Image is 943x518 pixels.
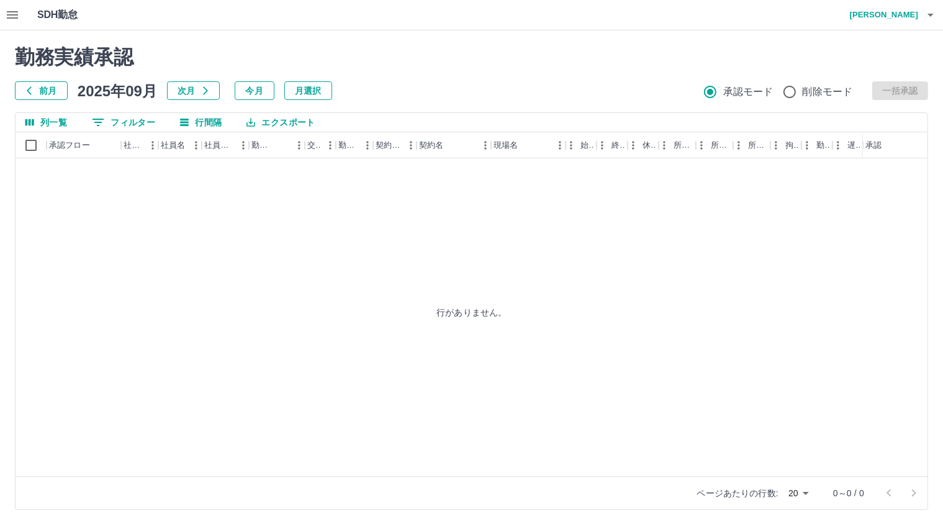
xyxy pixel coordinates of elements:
button: メニュー [551,136,569,155]
p: ページあたりの行数: [697,487,778,499]
div: 勤務 [816,132,830,158]
div: 勤務日 [251,132,273,158]
div: 契約名 [419,132,443,158]
div: 現場名 [491,132,566,158]
div: 遅刻等 [832,132,864,158]
button: 月選択 [284,81,332,100]
button: メニュー [143,136,162,155]
div: 遅刻等 [847,132,861,158]
div: 社員区分 [204,132,234,158]
div: 休憩 [628,132,659,158]
h2: 勤務実績承認 [15,45,928,69]
div: 所定休憩 [748,132,768,158]
div: 行がありません。 [16,158,928,466]
div: 終業 [597,132,628,158]
div: 始業 [566,132,597,158]
button: メニュー [187,136,205,155]
h5: 2025年09月 [78,81,157,100]
div: 社員名 [161,132,185,158]
span: 削除モード [803,84,853,99]
div: 社員名 [158,132,202,158]
div: 始業 [580,132,594,158]
div: 勤務区分 [338,132,358,158]
div: 社員区分 [202,132,249,158]
button: 列選択 [16,113,77,132]
button: メニュー [358,136,377,155]
div: 社員番号 [124,132,143,158]
button: 次月 [167,81,220,100]
div: 拘束 [770,132,801,158]
div: 拘束 [785,132,799,158]
button: 今月 [235,81,274,100]
div: 勤務区分 [336,132,373,158]
div: 終業 [611,132,625,158]
button: メニュー [290,136,309,155]
div: 承認 [865,132,882,158]
button: メニュー [476,136,495,155]
div: 所定開始 [659,132,696,158]
div: 交通費 [307,132,321,158]
div: 所定休憩 [733,132,770,158]
button: メニュー [234,136,253,155]
button: フィルター表示 [82,113,165,132]
button: エクスポート [237,113,325,132]
div: 所定終業 [711,132,731,158]
div: 承認 [863,132,927,158]
div: 社員番号 [121,132,158,158]
div: 契約コード [376,132,402,158]
div: 交通費 [305,132,336,158]
div: 所定終業 [696,132,733,158]
p: 0～0 / 0 [833,487,864,499]
div: 現場名 [494,132,518,158]
div: 勤務日 [249,132,305,158]
div: 20 [783,484,813,502]
div: 契約名 [417,132,491,158]
div: 所定開始 [674,132,693,158]
div: 休憩 [643,132,656,158]
span: 承認モード [723,84,774,99]
button: ソート [273,137,290,154]
div: 契約コード [373,132,417,158]
button: 前月 [15,81,68,100]
button: 行間隔 [170,113,232,132]
button: メニュー [321,136,340,155]
div: 承認フロー [49,132,90,158]
button: メニュー [402,136,420,155]
div: 承認フロー [47,132,121,158]
div: 勤務 [801,132,832,158]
